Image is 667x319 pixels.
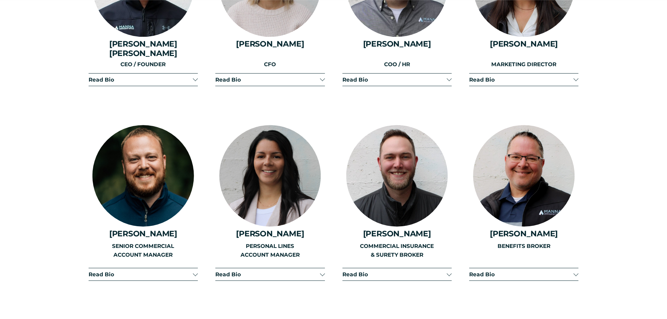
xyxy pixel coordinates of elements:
[469,268,578,280] button: Read Bio
[89,76,193,83] span: Read Bio
[89,39,198,57] h4: [PERSON_NAME] [PERSON_NAME]
[469,74,578,86] button: Read Bio
[342,39,452,48] h4: [PERSON_NAME]
[469,39,578,48] h4: [PERSON_NAME]
[469,60,578,69] p: MARKETING DIRECTOR
[215,74,325,86] button: Read Bio
[469,242,578,251] p: BENEFITS BROKER
[469,76,574,83] span: Read Bio
[89,242,198,259] p: SENIOR COMMERCIAL ACCOUNT MANAGER
[469,271,574,278] span: Read Bio
[89,74,198,86] button: Read Bio
[215,268,325,280] button: Read Bio
[342,229,452,238] h4: [PERSON_NAME]
[215,39,325,48] h4: [PERSON_NAME]
[342,271,447,278] span: Read Bio
[89,229,198,238] h4: [PERSON_NAME]
[342,268,452,280] button: Read Bio
[215,60,325,69] p: CFO
[342,60,452,69] p: COO / HR
[215,229,325,238] h4: [PERSON_NAME]
[342,74,452,86] button: Read Bio
[89,268,198,280] button: Read Bio
[89,271,193,278] span: Read Bio
[215,242,325,259] p: PERSONAL LINES ACCOUNT MANAGER
[89,60,198,69] p: CEO / FOUNDER
[342,242,452,259] p: COMMERCIAL INSURANCE & SURETY BROKER
[215,76,320,83] span: Read Bio
[342,76,447,83] span: Read Bio
[215,271,320,278] span: Read Bio
[469,229,578,238] h4: [PERSON_NAME]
